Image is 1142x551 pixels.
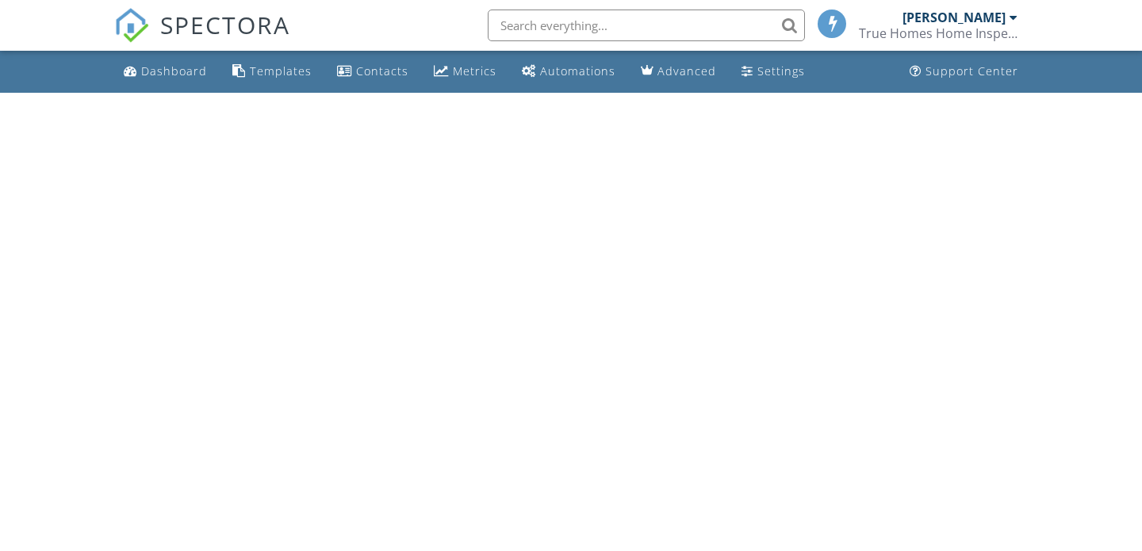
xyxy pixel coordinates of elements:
[141,63,207,78] div: Dashboard
[735,57,811,86] a: Settings
[515,57,622,86] a: Automations (Basic)
[226,57,318,86] a: Templates
[427,57,503,86] a: Metrics
[634,57,722,86] a: Advanced
[657,63,716,78] div: Advanced
[114,8,149,43] img: The Best Home Inspection Software - Spectora
[356,63,408,78] div: Contacts
[117,57,213,86] a: Dashboard
[757,63,805,78] div: Settings
[250,63,312,78] div: Templates
[903,57,1025,86] a: Support Center
[925,63,1018,78] div: Support Center
[488,10,805,41] input: Search everything...
[114,21,290,55] a: SPECTORA
[859,25,1017,41] div: True Homes Home Inspections
[160,8,290,41] span: SPECTORA
[453,63,496,78] div: Metrics
[902,10,1006,25] div: [PERSON_NAME]
[540,63,615,78] div: Automations
[331,57,415,86] a: Contacts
